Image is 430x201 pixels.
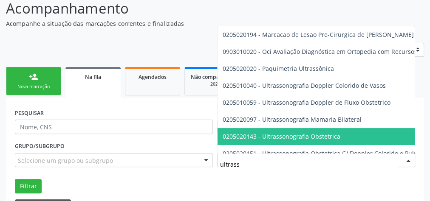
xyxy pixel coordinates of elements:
span: 0205020143 - Ultrassonografia Obstetrica [223,132,340,140]
input: Selecionar procedimento [220,156,398,173]
span: 0205020097 - Ultrassonografia Mamaria Bilateral [223,115,362,123]
span: 0205010040 - Ultrassonografia Doppler Colorido de Vasos [223,81,386,89]
span: Não compareceram [191,73,240,81]
input: Nome, CNS [15,120,213,134]
label: Grupo/Subgrupo [15,140,65,153]
span: Agendados [139,73,167,81]
div: Nova marcação [12,84,55,90]
span: Selecione um grupo ou subgrupo [18,156,113,165]
div: person_add [29,72,38,81]
span: 0205010059 - Ultrassonografia Doppler de Fluxo Obstetrico [223,98,390,106]
span: 0205020020 - Paquimetria Ultrassônica [223,64,334,73]
div: 2025 [191,81,240,87]
span: 0205020151 - Ultrassonografia Obstetrica C/ Doppler Colorido e Pulsado [223,149,427,157]
p: Acompanhe a situação das marcações correntes e finalizadas [6,19,299,28]
button: Filtrar [15,179,42,193]
span: Na fila [85,73,101,81]
label: PESQUISAR [15,106,44,120]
